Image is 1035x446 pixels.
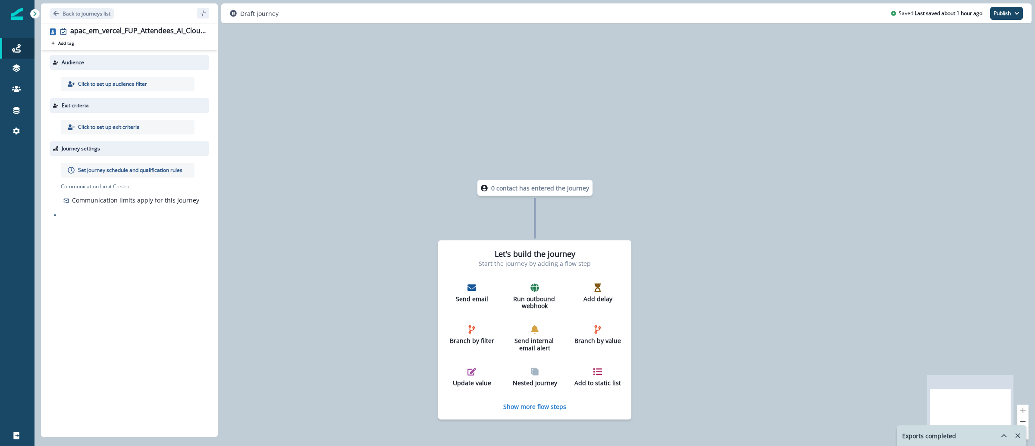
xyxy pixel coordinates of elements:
button: Send email [445,280,499,306]
p: Saved [899,9,913,17]
button: Update value [445,364,499,390]
button: Send internal email alert [508,322,562,356]
p: Click to set up audience filter [78,80,147,88]
div: 0 contact has entered the journey [452,180,618,196]
p: Exports completed [902,431,956,440]
p: Branch by filter [448,337,496,345]
p: Add to static list [574,379,621,387]
p: Start the journey by adding a flow step [479,259,591,268]
p: Last saved about 1 hour ago [915,9,982,17]
img: Inflection [11,8,23,20]
button: Add to static list [571,364,625,390]
p: Communication Limit Control [61,183,209,190]
p: Branch by value [574,337,621,345]
p: 0 contact has entered the journey [491,184,589,193]
h2: Let's build the journey [495,250,575,259]
button: Nested journey [508,364,562,390]
p: Journey settings [62,145,100,153]
p: Add delay [574,295,621,303]
div: Let's build the journeyStart the journey by adding a flow stepSend emailRun outbound webhookAdd d... [438,240,631,420]
button: Add tag [50,40,75,47]
p: Send email [448,295,496,303]
button: Branch by filter [445,322,499,348]
p: Draft journey [240,9,279,18]
button: Remove-exports [1011,429,1025,442]
p: Nested journey [511,379,558,387]
button: zoom out [1017,416,1029,428]
button: hide-exports [990,426,1007,446]
button: sidebar collapse toggle [197,8,209,19]
p: Audience [62,59,84,66]
p: Communication limits apply for this Journey [72,196,199,205]
p: Add tag [58,41,74,46]
button: Publish [990,7,1023,20]
button: hide-exports [997,429,1011,442]
p: Set journey schedule and qualification rules [78,166,182,174]
p: Run outbound webhook [511,295,558,310]
button: Add delay [571,280,625,306]
p: Click to set up exit criteria [78,123,140,131]
p: Back to journeys list [63,10,110,17]
div: apac_em_vercel_FUP_Attendees_AI_Cloud_Melbourne_roadshow_20250918_3079 [70,27,206,36]
p: Update value [448,379,496,387]
p: Exit criteria [62,102,89,109]
button: Go back [50,8,114,19]
button: Run outbound webhook [508,280,562,313]
p: Send internal email alert [511,337,558,352]
button: Branch by value [571,322,625,348]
